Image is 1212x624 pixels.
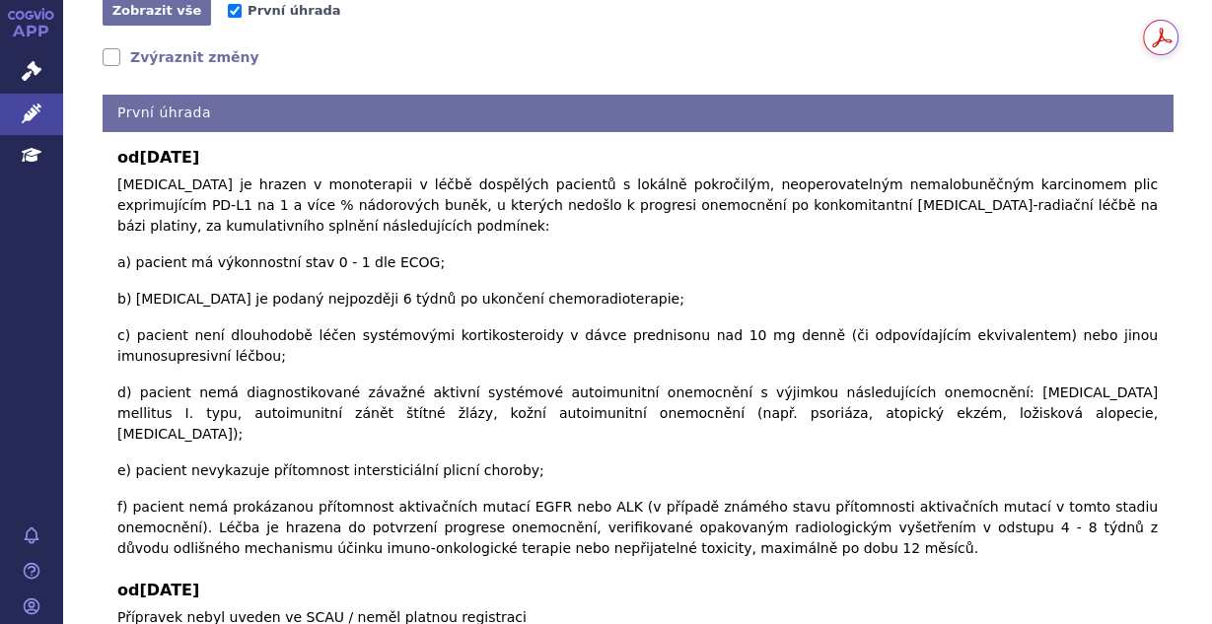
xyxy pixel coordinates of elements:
span: První úhrada [248,3,340,18]
input: První úhrada [228,4,242,18]
span: [DATE] [139,581,199,599]
a: Zvýraznit změny [103,47,259,67]
p: [MEDICAL_DATA] je hrazen v monoterapii v léčbě dospělých pacientů s lokálně pokročilým, neoperova... [117,174,1158,559]
b: od [117,579,1158,602]
span: [DATE] [139,148,199,167]
span: Zobrazit vše [112,3,202,18]
h4: První úhrada [103,95,1173,131]
b: od [117,146,1158,170]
